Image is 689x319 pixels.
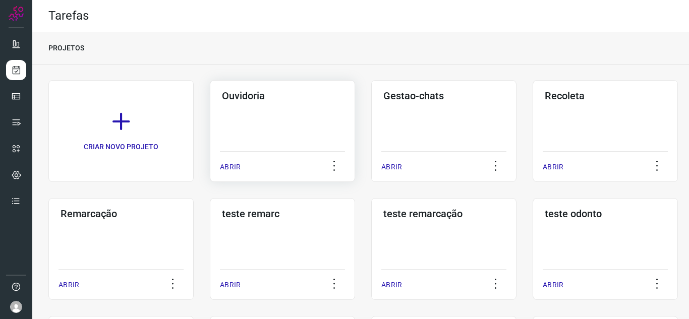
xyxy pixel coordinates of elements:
[545,208,666,220] h3: teste odonto
[220,162,241,172] p: ABRIR
[61,208,182,220] h3: Remarcação
[383,208,504,220] h3: teste remarcação
[10,301,22,313] img: avatar-user-boy.jpg
[545,90,666,102] h3: Recoleta
[381,162,402,172] p: ABRIR
[222,208,343,220] h3: teste remarc
[543,280,563,290] p: ABRIR
[220,280,241,290] p: ABRIR
[48,9,89,23] h2: Tarefas
[543,162,563,172] p: ABRIR
[59,280,79,290] p: ABRIR
[9,6,24,21] img: Logo
[84,142,158,152] p: CRIAR NOVO PROJETO
[48,43,84,53] p: PROJETOS
[222,90,343,102] h3: Ouvidoria
[383,90,504,102] h3: Gestao-chats
[381,280,402,290] p: ABRIR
